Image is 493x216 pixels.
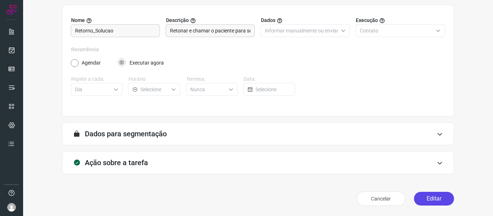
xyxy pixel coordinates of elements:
h3: Dados para segmentação [85,129,167,138]
label: Agendar [82,59,101,67]
label: Data: [244,75,295,83]
input: Selecione [140,83,168,96]
label: Executar agora [130,59,164,67]
input: Selecione o tipo de envio [360,25,433,37]
img: Logo [6,4,17,15]
h3: Ação sobre a tarefa [85,158,148,167]
label: Recorrência [71,46,445,53]
label: Termina: [186,75,238,83]
span: Dados [261,17,275,24]
span: Execução [356,17,378,24]
span: Nome [71,17,85,24]
button: Editar [414,192,454,206]
label: Horário: [128,75,180,83]
input: Selecione o tipo de envio [265,25,338,37]
button: Cancelar [357,191,405,206]
span: Descrição [166,17,189,24]
input: Forneça uma breve descrição da sua tarefa. [170,25,250,37]
input: Selecione [75,83,110,96]
input: Digite o nome para a sua tarefa. [75,25,156,37]
input: Selecione [256,83,291,96]
label: Repetir a cada: [71,75,123,83]
img: avatar-user-boy.jpg [7,203,16,212]
input: Selecione [190,83,226,96]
